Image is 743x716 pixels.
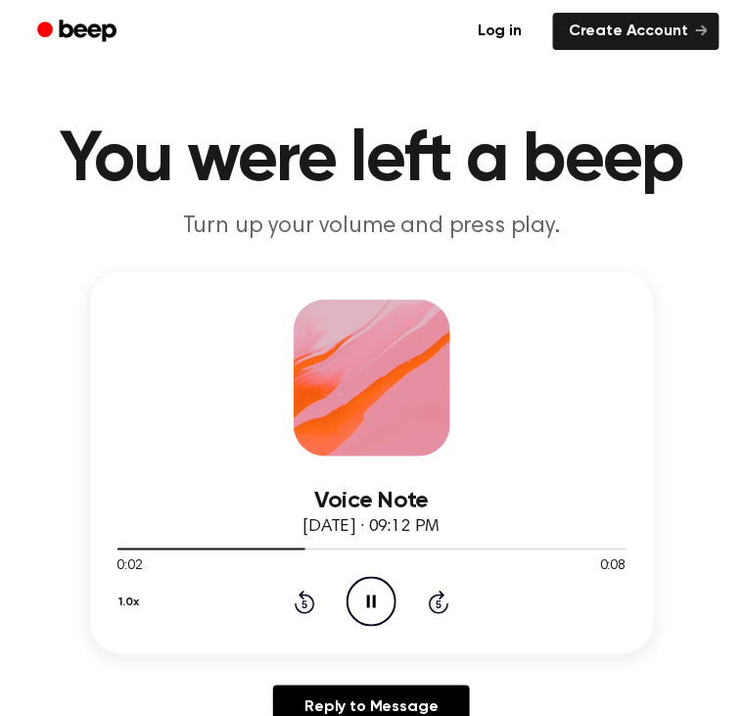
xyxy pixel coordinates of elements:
[23,13,134,51] a: Beep
[553,13,720,50] a: Create Account
[458,9,541,54] a: Log in
[117,556,143,577] span: 0:02
[302,518,440,536] span: [DATE] · 09:12 PM
[23,125,720,196] h1: You were left a beep
[23,212,720,241] p: Turn up your volume and press play.
[117,586,147,619] button: 1.0x
[600,556,626,577] span: 0:08
[117,488,627,514] h3: Voice Note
